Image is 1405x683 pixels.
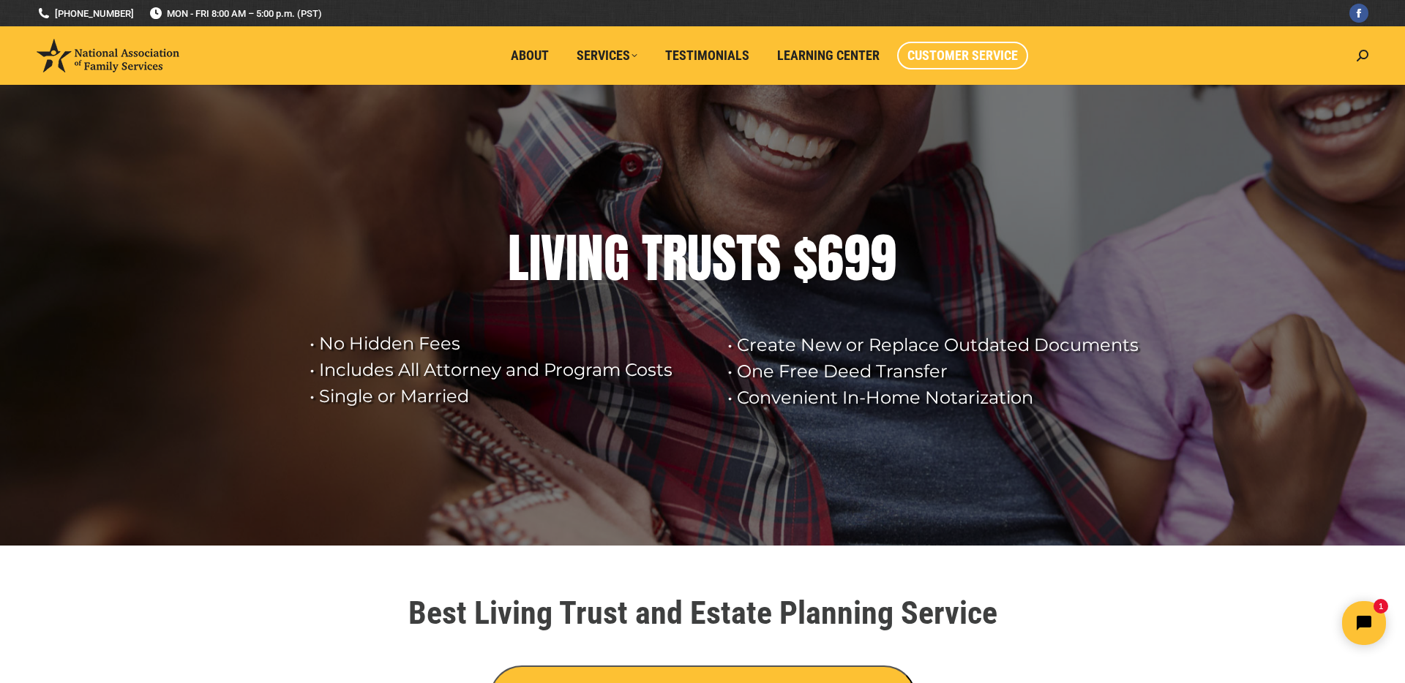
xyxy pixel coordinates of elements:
[40,85,51,97] img: tab_domain_overview_orange.svg
[511,48,549,64] span: About
[508,229,529,287] div: L
[146,85,157,97] img: tab_keywords_by_traffic_grey.svg
[897,42,1028,69] a: Customer Service
[1349,4,1368,23] a: Facebook page opens in new window
[793,229,817,287] div: $
[541,229,566,287] div: V
[37,39,179,72] img: National Association of Family Services
[687,229,712,287] div: U
[293,597,1112,629] h1: Best Living Trust and Estate Planning Service
[712,229,736,287] div: S
[655,42,760,69] a: Testimonials
[310,331,709,410] rs-layer: • No Hidden Fees • Includes All Attorney and Program Costs • Single or Married
[767,42,890,69] a: Learning Center
[41,23,72,35] div: v 4.0.25
[38,38,161,50] div: Domain: [DOMAIN_NAME]
[757,229,781,287] div: S
[1147,589,1398,657] iframe: Tidio Chat
[23,38,35,50] img: website_grey.svg
[736,229,757,287] div: T
[665,48,749,64] span: Testimonials
[817,229,844,287] div: 6
[577,229,604,287] div: N
[727,332,1152,411] rs-layer: • Create New or Replace Outdated Documents • One Free Deed Transfer • Convenient In-Home Notariza...
[662,229,687,287] div: R
[777,48,880,64] span: Learning Center
[162,86,247,96] div: Keywords by Traffic
[23,23,35,35] img: logo_orange.svg
[37,7,134,20] a: [PHONE_NUMBER]
[604,229,629,287] div: G
[844,229,870,287] div: 9
[870,229,896,287] div: 9
[907,48,1018,64] span: Customer Service
[149,7,322,20] span: MON - FRI 8:00 AM – 5:00 p.m. (PST)
[577,48,637,64] span: Services
[529,229,541,287] div: I
[56,86,131,96] div: Domain Overview
[566,229,577,287] div: I
[642,229,662,287] div: T
[501,42,559,69] a: About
